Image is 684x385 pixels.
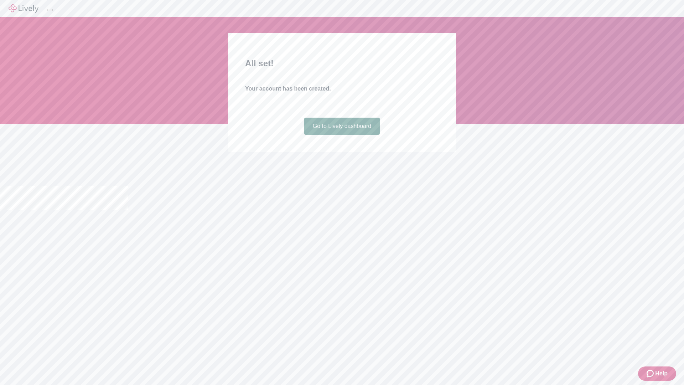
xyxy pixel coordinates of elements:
[47,9,53,11] button: Log out
[304,118,380,135] a: Go to Lively dashboard
[638,366,676,381] button: Zendesk support iconHelp
[245,84,439,93] h4: Your account has been created.
[245,57,439,70] h2: All set!
[647,369,655,378] svg: Zendesk support icon
[655,369,668,378] span: Help
[9,4,38,13] img: Lively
